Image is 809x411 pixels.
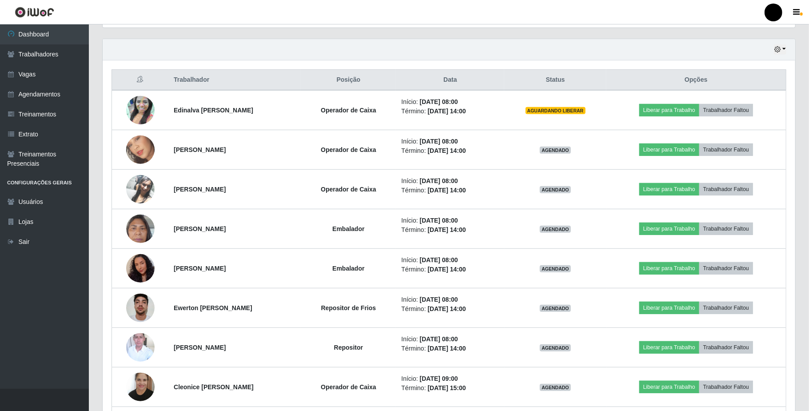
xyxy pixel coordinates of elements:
[321,383,376,391] strong: Operador de Caixa
[401,265,499,274] li: Término:
[428,108,466,115] time: [DATE] 14:00
[174,186,226,193] strong: [PERSON_NAME]
[126,330,155,365] img: 1736170537565.jpeg
[334,344,363,351] strong: Repositor
[699,104,753,116] button: Trabalhador Faltou
[126,85,155,136] img: 1650687338616.jpeg
[699,183,753,196] button: Trabalhador Faltou
[540,344,571,351] span: AGENDADO
[526,107,586,114] span: AGUARDANDO LIBERAR
[174,146,226,153] strong: [PERSON_NAME]
[401,374,499,383] li: Início:
[540,384,571,391] span: AGENDADO
[401,255,499,265] li: Início:
[401,344,499,353] li: Término:
[639,262,699,275] button: Liberar para Trabalho
[321,107,376,114] strong: Operador de Caixa
[168,70,301,91] th: Trabalhador
[321,146,376,153] strong: Operador de Caixa
[639,144,699,156] button: Liberar para Trabalho
[126,250,155,287] img: 1753371469357.jpeg
[126,124,155,175] img: 1725123414689.jpeg
[699,302,753,314] button: Trabalhador Faltou
[396,70,504,91] th: Data
[174,107,253,114] strong: Edinalva [PERSON_NAME]
[699,341,753,354] button: Trabalhador Faltou
[540,186,571,193] span: AGENDADO
[699,262,753,275] button: Trabalhador Faltou
[420,335,458,343] time: [DATE] 08:00
[606,70,786,91] th: Opções
[401,335,499,344] li: Início:
[639,104,699,116] button: Liberar para Trabalho
[401,295,499,304] li: Início:
[174,304,252,311] strong: Ewerton [PERSON_NAME]
[428,266,466,273] time: [DATE] 14:00
[428,226,466,233] time: [DATE] 14:00
[126,164,155,215] img: 1728657524685.jpeg
[420,217,458,224] time: [DATE] 08:00
[401,146,499,156] li: Término:
[420,138,458,145] time: [DATE] 08:00
[428,187,466,194] time: [DATE] 14:00
[540,147,571,154] span: AGENDADO
[401,176,499,186] li: Início:
[639,223,699,235] button: Liberar para Trabalho
[401,216,499,225] li: Início:
[401,225,499,235] li: Término:
[540,265,571,272] span: AGENDADO
[321,304,376,311] strong: Repositor de Frios
[332,265,364,272] strong: Embalador
[174,265,226,272] strong: [PERSON_NAME]
[332,225,364,232] strong: Embalador
[301,70,396,91] th: Posição
[401,383,499,393] li: Término:
[639,381,699,393] button: Liberar para Trabalho
[321,186,376,193] strong: Operador de Caixa
[174,225,226,232] strong: [PERSON_NAME]
[15,7,54,18] img: CoreUI Logo
[428,147,466,154] time: [DATE] 14:00
[126,289,155,327] img: 1741968469890.jpeg
[699,144,753,156] button: Trabalhador Faltou
[174,383,254,391] strong: Cleonice [PERSON_NAME]
[420,256,458,263] time: [DATE] 08:00
[428,305,466,312] time: [DATE] 14:00
[428,384,466,391] time: [DATE] 15:00
[401,137,499,146] li: Início:
[639,302,699,314] button: Liberar para Trabalho
[504,70,606,91] th: Status
[420,177,458,184] time: [DATE] 08:00
[174,344,226,351] strong: [PERSON_NAME]
[126,210,155,247] img: 1706817877089.jpeg
[401,304,499,314] li: Término:
[428,345,466,352] time: [DATE] 14:00
[420,296,458,303] time: [DATE] 08:00
[639,183,699,196] button: Liberar para Trabalho
[401,97,499,107] li: Início:
[540,226,571,233] span: AGENDADO
[420,98,458,105] time: [DATE] 08:00
[401,186,499,195] li: Término:
[639,341,699,354] button: Liberar para Trabalho
[699,381,753,393] button: Trabalhador Faltou
[126,368,155,406] img: 1727450734629.jpeg
[540,305,571,312] span: AGENDADO
[420,375,458,382] time: [DATE] 09:00
[401,107,499,116] li: Término:
[699,223,753,235] button: Trabalhador Faltou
